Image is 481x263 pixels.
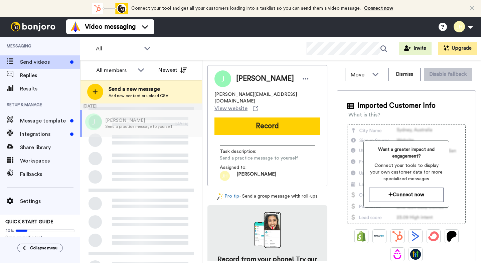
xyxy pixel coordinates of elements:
[109,85,168,93] span: Send a new message
[20,85,80,93] span: Results
[236,171,276,181] span: [PERSON_NAME]
[91,3,128,14] div: animation
[364,6,393,11] a: Connect now
[85,113,102,130] img: j.png
[96,45,141,53] span: All
[5,235,75,240] span: Send yourself a test
[20,58,67,66] span: Send videos
[374,231,385,242] img: Ontraport
[236,74,294,84] span: [PERSON_NAME]
[20,117,67,125] span: Message template
[207,193,327,200] div: - Send a group message with roll-ups
[392,231,403,242] img: Hubspot
[105,124,172,129] span: Send a practice message to yourself
[5,228,14,233] span: 20%
[446,231,457,242] img: Patreon
[369,146,444,160] span: Want a greater impact and engagement?
[428,231,439,242] img: ConvertKit
[254,212,281,248] img: download
[96,66,134,74] div: All members
[20,144,80,152] span: Share library
[438,42,477,55] button: Upgrade
[220,148,267,155] span: Task description :
[30,245,57,251] span: Collapse menu
[388,68,421,81] button: Dismiss
[351,71,369,79] span: Move
[70,21,81,32] img: vm-color.svg
[410,231,421,242] img: ActiveCampaign
[214,104,248,112] span: View website
[214,117,320,135] button: Record
[220,164,267,171] span: Assigned to:
[131,6,361,11] span: Connect your tool and get all your customers loading into a tasklist so you can send them a video...
[424,68,472,81] button: Disable fallback
[217,193,223,200] img: magic-wand.svg
[20,157,80,165] span: Workspaces
[105,117,172,124] span: [PERSON_NAME]
[214,104,258,112] a: View website
[8,22,58,31] img: bj-logo-header-white.svg
[217,193,239,200] a: Pro tip
[348,111,380,119] div: What is this?
[369,188,444,202] button: Connect now
[214,91,320,104] span: [PERSON_NAME][EMAIL_ADDRESS][DOMAIN_NAME]
[80,103,202,110] div: [DATE]
[85,22,136,31] span: Video messaging
[392,249,403,260] img: Drip
[20,197,80,205] span: Settings
[410,249,421,260] img: GoHighLevel
[5,220,53,224] span: QUICK START GUIDE
[109,93,168,98] span: Add new contact or upload CSV
[357,101,436,111] span: Imported Customer Info
[17,244,63,252] button: Collapse menu
[220,171,230,181] img: jh.png
[399,42,432,55] button: Invite
[20,170,80,178] span: Fallbacks
[175,121,199,126] div: [DATE]
[220,155,298,162] span: Send a practice message to yourself
[153,63,192,77] button: Newest
[369,162,444,182] span: Connect your tools to display your own customer data for more specialized messages
[20,71,80,79] span: Replies
[356,231,367,242] img: Shopify
[20,130,67,138] span: Integrations
[214,70,231,87] img: Image of Julie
